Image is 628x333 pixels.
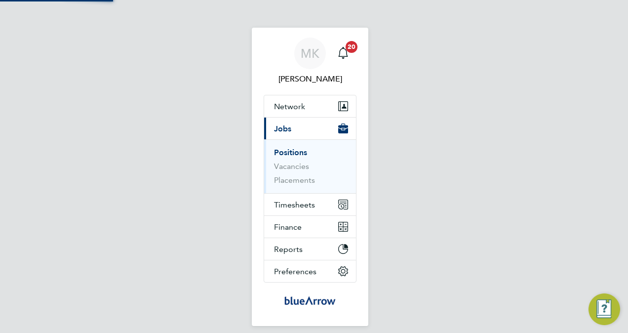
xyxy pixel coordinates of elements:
a: Vacancies [274,162,309,171]
a: MK[PERSON_NAME] [264,38,356,85]
a: Positions [274,148,307,157]
a: 20 [333,38,353,69]
span: Miriam Kerins [264,73,356,85]
button: Timesheets [264,194,356,215]
a: Go to home page [264,292,356,308]
button: Engage Resource Center [589,293,620,325]
nav: Main navigation [252,28,368,326]
a: Placements [274,175,315,185]
button: Preferences [264,260,356,282]
span: Finance [274,222,302,232]
span: Timesheets [274,200,315,209]
button: Reports [264,238,356,260]
span: Jobs [274,124,291,133]
span: Network [274,102,305,111]
span: Preferences [274,267,316,276]
button: Jobs [264,118,356,139]
button: Finance [264,216,356,238]
span: Reports [274,245,303,254]
span: 20 [346,41,357,53]
span: MK [301,47,319,60]
button: Network [264,95,356,117]
img: bluearrow-logo-retina.png [284,292,336,308]
div: Jobs [264,139,356,193]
